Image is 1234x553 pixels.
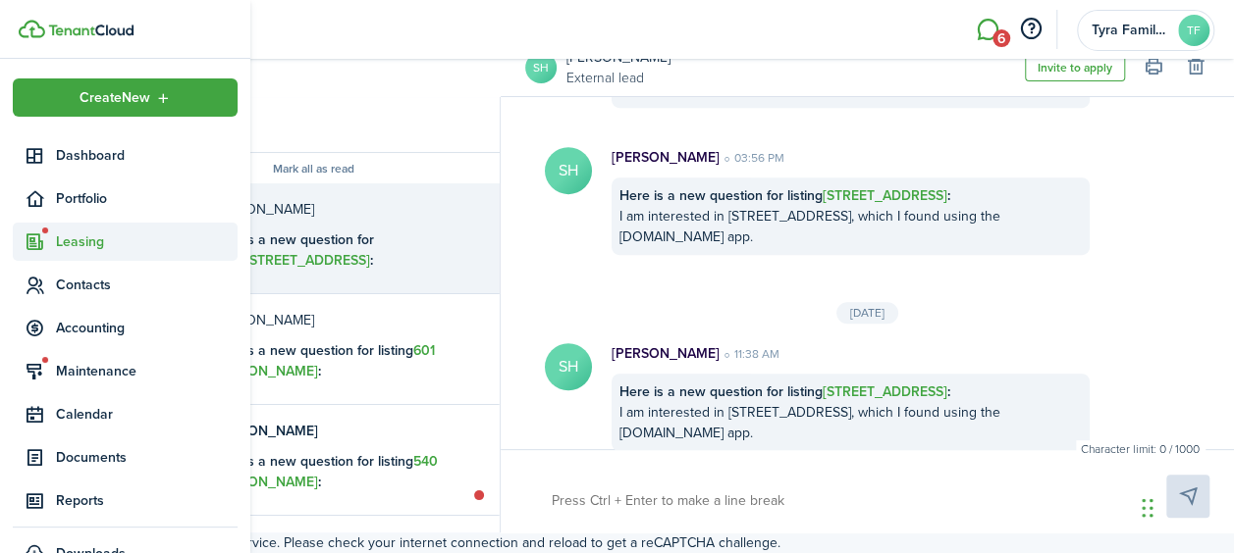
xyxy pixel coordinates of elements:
div: I’m interested in this house can I set a time to discuss with you [210,451,456,533]
div: I am interested in [STREET_ADDRESS][PERSON_NAME] I'm interested in scheduling a tour for this pro... [210,340,456,464]
avatar-text: SH [545,147,592,194]
span: Contacts [56,275,238,295]
p: Sammie Hughes [210,199,456,220]
button: Mark all as read [273,163,354,176]
button: Open menu [13,78,238,117]
p: [PERSON_NAME] [612,343,720,364]
span: Portfolio [56,188,238,209]
span: Calendar [56,404,238,425]
span: Dashboard [56,145,238,166]
avatar-text: TF [1178,15,1209,46]
time: 03:56 PM [720,149,784,167]
span: Maintenance [56,361,238,381]
b: Here is a new question for listing : [210,229,374,271]
img: TenantCloud [48,25,134,36]
a: External lead [566,68,671,88]
a: Reports [13,481,238,520]
input: search [127,38,500,96]
p: Marcy [210,421,456,441]
p: [PERSON_NAME] [612,147,720,168]
a: Dashboard [13,136,238,175]
iframe: Chat Widget [794,31,1234,553]
p: Deya Moore [210,310,456,330]
a: SH [525,52,557,83]
button: Open resource center [1014,13,1047,46]
time: 11:38 AM [720,345,779,363]
b: Here is a new question for listing : [210,451,438,492]
span: Create New [80,91,150,105]
b: Here is a new question for listing : [210,340,435,381]
b: Here is a new question for listing : [619,381,950,402]
span: Reports [56,490,238,511]
b: Here is a new question for listing : [619,185,950,206]
span: Documents [56,447,238,468]
avatar-text: SH [545,343,592,390]
img: TenantCloud [19,20,45,38]
span: Accounting [56,318,238,338]
div: I am interested in [STREET_ADDRESS], which I found using the [DOMAIN_NAME] app. [612,374,1090,451]
span: Leasing [56,231,238,252]
span: Tyra Family Investments [1092,24,1170,37]
div: Drag [1142,478,1154,537]
div: I am interested in [STREET_ADDRESS], which I found using the [DOMAIN_NAME] app. [612,177,1090,255]
div: I am interested in [STREET_ADDRESS], which I found using the [DOMAIN_NAME] app. [210,229,456,332]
